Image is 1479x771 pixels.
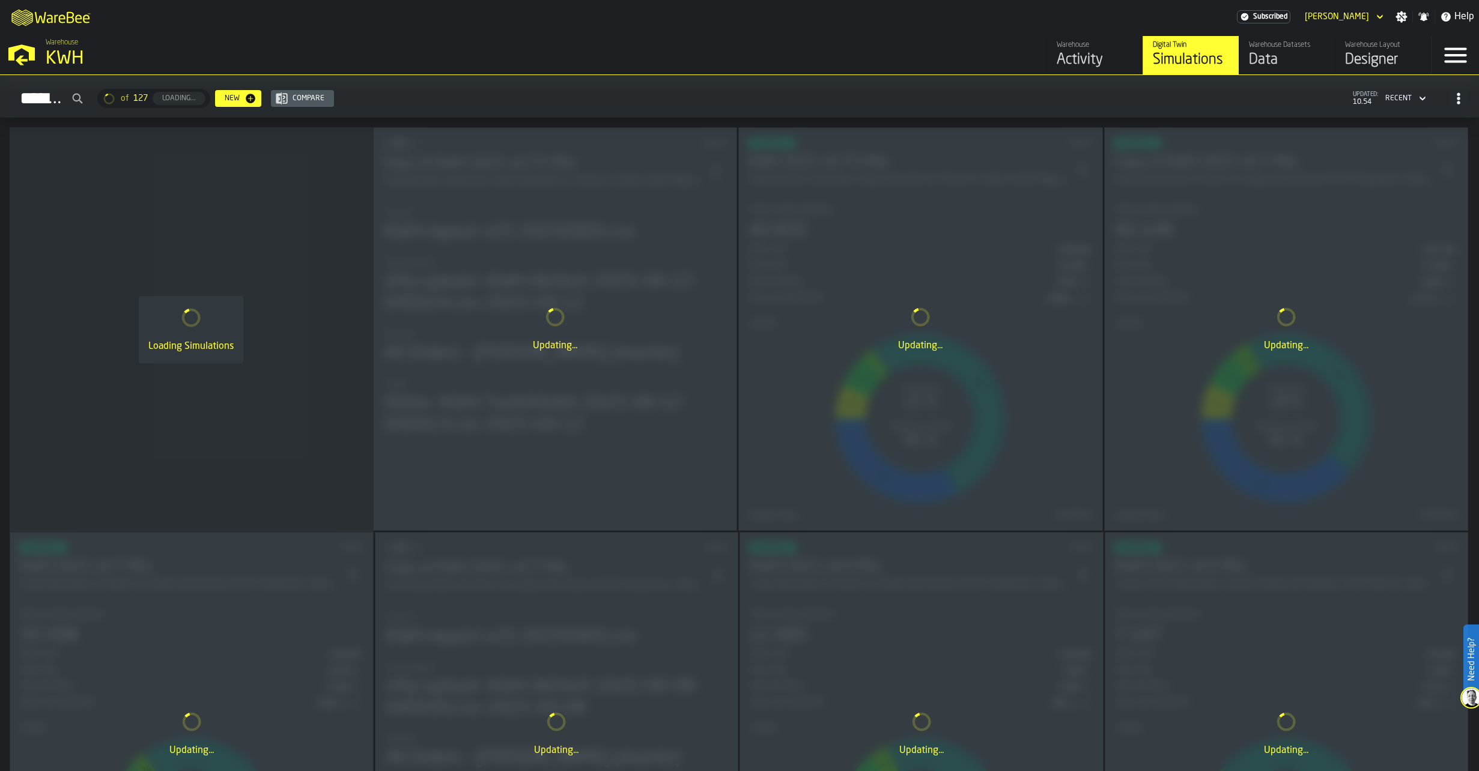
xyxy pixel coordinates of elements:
div: ItemListCard-DashboardItemContainer [738,127,1103,531]
label: Need Help? [1465,626,1478,693]
div: Digital Twin [1153,41,1229,49]
div: Warehouse Datasets [1249,41,1325,49]
span: Subscribed [1253,13,1287,21]
a: link-to-/wh/i/4fb45246-3b77-4bb5-b880-c337c3c5facb/designer [1335,36,1431,74]
div: DropdownMenuValue-Mikael Svennas [1305,12,1369,22]
span: Warehouse [46,38,78,47]
button: button-Loading... [153,92,205,105]
a: link-to-/wh/i/4fb45246-3b77-4bb5-b880-c337c3c5facb/data [1239,36,1335,74]
label: button-toggle-Help [1435,10,1479,24]
button: button-New [215,90,261,107]
div: Simulations [1153,50,1229,70]
span: 10.54 [1353,98,1378,106]
a: link-to-/wh/i/4fb45246-3b77-4bb5-b880-c337c3c5facb/settings/billing [1237,10,1290,23]
button: button-Compare [271,90,334,107]
div: Loading Simulations [148,339,234,354]
div: Updating... [383,339,727,353]
div: Updating... [750,743,1093,758]
div: Updating... [20,743,363,758]
a: link-to-/wh/i/4fb45246-3b77-4bb5-b880-c337c3c5facb/feed/ [1046,36,1143,74]
label: button-toggle-Settings [1391,11,1412,23]
div: Data [1249,50,1325,70]
div: ItemListCard-DashboardItemContainer [373,127,738,531]
label: button-toggle-Notifications [1413,11,1435,23]
div: Warehouse [1057,41,1133,49]
div: ButtonLoadMore-Loading...-Prev-First-Last [93,89,215,108]
div: DropdownMenuValue-4 [1385,94,1412,103]
div: DropdownMenuValue-4 [1380,91,1429,106]
div: Warehouse Layout [1345,41,1421,49]
label: button-toggle-Menu [1432,36,1479,74]
div: Designer [1345,50,1421,70]
div: DropdownMenuValue-Mikael Svennas [1300,10,1386,24]
div: Compare [288,94,329,103]
div: Activity [1057,50,1133,70]
span: updated: [1353,91,1378,98]
span: Help [1454,10,1474,24]
div: Updating... [1114,339,1459,353]
span: 127 [133,94,148,103]
div: Updating... [385,743,729,758]
div: Updating... [1115,743,1459,758]
div: Menu Subscription [1237,10,1290,23]
div: Loading... [157,94,201,103]
div: Updating... [749,339,1093,353]
span: of [121,94,129,103]
div: ItemListCard- [10,127,373,532]
a: link-to-/wh/i/4fb45246-3b77-4bb5-b880-c337c3c5facb/simulations [1143,36,1239,74]
div: KWH [46,48,370,70]
div: ItemListCard-DashboardItemContainer [1104,127,1469,531]
div: New [220,94,244,103]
